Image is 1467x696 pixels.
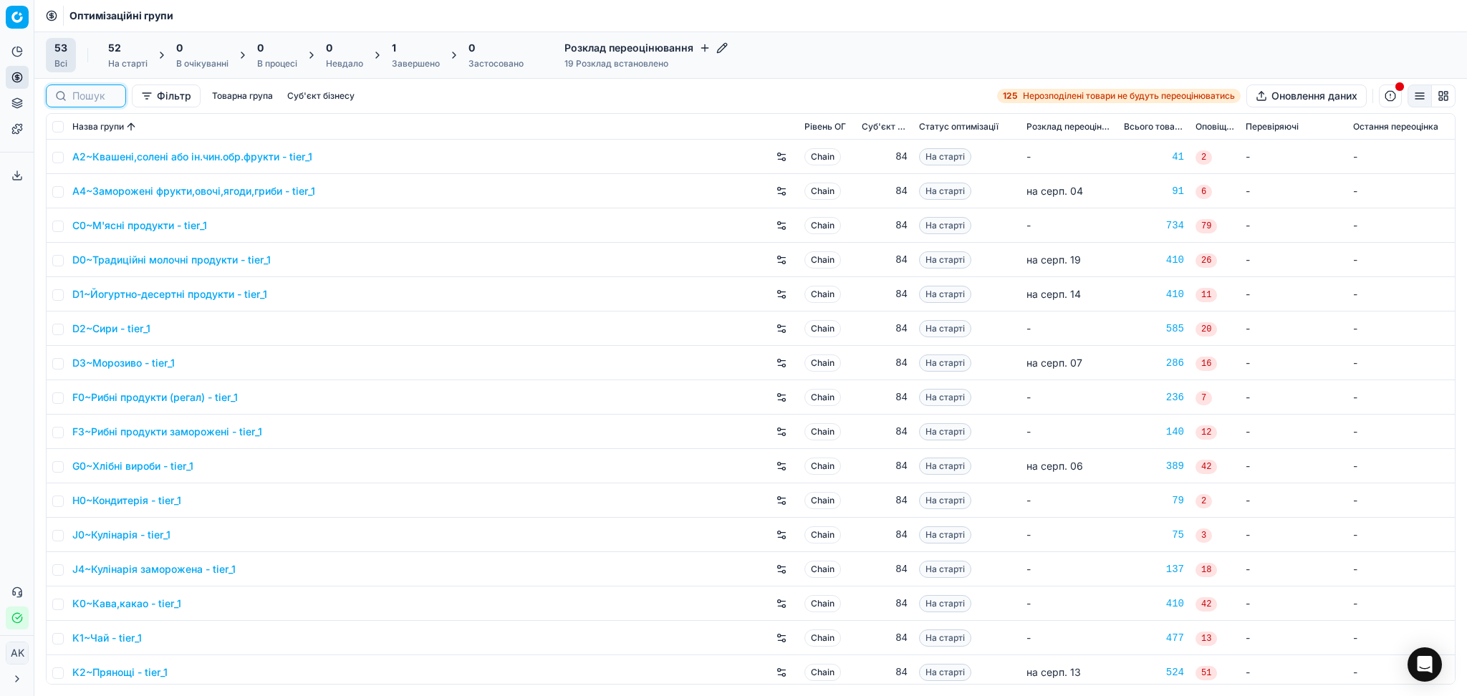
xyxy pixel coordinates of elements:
[1021,483,1118,518] td: -
[1124,596,1184,611] a: 410
[1124,425,1184,439] a: 140
[1240,483,1347,518] td: -
[1347,483,1455,518] td: -
[804,423,841,440] span: Chain
[72,121,124,132] span: Назва групи
[862,121,908,132] span: Суб'єкт бізнесу
[392,41,396,55] span: 1
[1240,346,1347,380] td: -
[176,41,183,55] span: 0
[919,148,971,165] span: На старті
[1021,208,1118,243] td: -
[1021,140,1118,174] td: -
[919,320,971,337] span: На старті
[804,526,841,543] span: Chain
[1347,449,1455,483] td: -
[1240,518,1347,552] td: -
[1003,90,1017,102] strong: 125
[1196,666,1217,680] span: 51
[1246,84,1367,107] button: Оновлення даних
[72,356,175,370] a: D3~Морозиво - tier_1
[1240,380,1347,415] td: -
[804,320,841,337] span: Chain
[326,58,363,69] div: Невдало
[326,41,332,55] span: 0
[1026,288,1081,300] span: на серп. 14
[804,664,841,681] span: Chain
[1347,415,1455,449] td: -
[804,629,841,647] span: Chain
[69,9,173,23] nav: breadcrumb
[919,423,971,440] span: На старті
[1347,552,1455,586] td: -
[919,595,971,612] span: На старті
[72,89,117,103] input: Пошук
[124,120,138,134] button: Sorted by Назва групи ascending
[468,58,524,69] div: Застосовано
[1026,666,1081,678] span: на серп. 13
[1347,140,1455,174] td: -
[1196,253,1217,268] span: 26
[1124,322,1184,336] a: 585
[919,251,971,269] span: На старті
[132,84,201,107] button: Фільтр
[1021,552,1118,586] td: -
[72,596,181,611] a: K0~Кава,какао - tier_1
[919,354,971,372] span: На старті
[919,458,971,475] span: На старті
[862,322,908,336] div: 84
[72,322,150,336] a: D2~Сири - tier_1
[1124,631,1184,645] a: 477
[1124,665,1184,680] a: 524
[804,561,841,578] span: Chain
[1124,150,1184,164] a: 41
[1124,287,1184,301] a: 410
[108,58,148,69] div: На старті
[72,150,312,164] a: A2~Квашені,солені або ін.чин.обр.фрукти - tier_1
[1240,586,1347,621] td: -
[1353,121,1438,132] span: Остання переоцінка
[282,87,360,105] button: Суб'єкт бізнесу
[1196,597,1217,612] span: 42
[72,390,238,405] a: F0~Рибні продукти (регал) - tier_1
[1240,277,1347,311] td: -
[804,217,841,234] span: Chain
[468,41,475,55] span: 0
[1124,356,1184,370] a: 286
[804,492,841,509] span: Chain
[804,121,846,132] span: Рівень OГ
[1196,219,1217,233] span: 79
[1347,311,1455,346] td: -
[1347,174,1455,208] td: -
[862,528,908,542] div: 84
[1240,311,1347,346] td: -
[1196,460,1217,474] span: 42
[1124,390,1184,405] a: 236
[1196,150,1212,165] span: 2
[1124,218,1184,233] div: 734
[72,184,315,198] a: A4~Заморожені фрукти,овочі,ягоди,гриби - tier_1
[1196,425,1217,440] span: 12
[72,493,181,508] a: H0~Кондитерія - tier_1
[1124,493,1184,508] a: 79
[804,458,841,475] span: Chain
[1021,380,1118,415] td: -
[862,493,908,508] div: 84
[1021,518,1118,552] td: -
[862,287,908,301] div: 84
[862,356,908,370] div: 84
[919,629,971,647] span: На старті
[862,218,908,233] div: 84
[1240,621,1347,655] td: -
[1347,243,1455,277] td: -
[804,354,841,372] span: Chain
[1023,90,1235,102] span: Нерозподілені товари не будуть переоцінюватись
[1196,357,1217,371] span: 16
[1026,253,1081,266] span: на серп. 19
[1124,562,1184,576] div: 137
